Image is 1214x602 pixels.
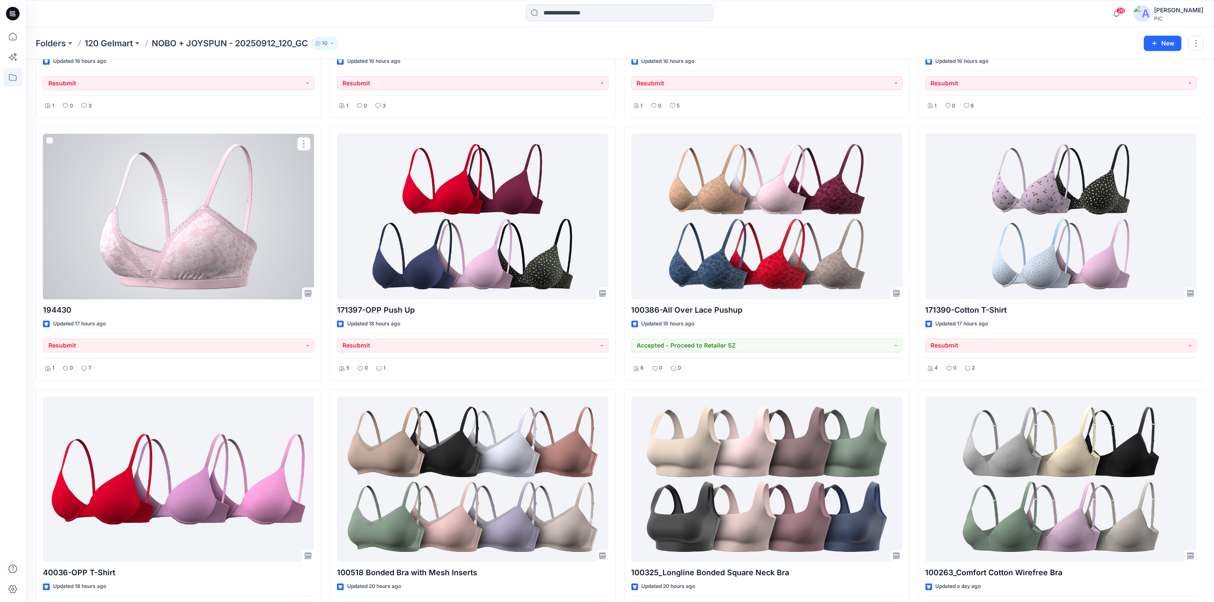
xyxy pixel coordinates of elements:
[1116,7,1126,14] span: 26
[43,134,314,299] a: 194430
[53,57,106,66] p: Updated 16 hours ago
[70,102,73,110] p: 0
[659,364,663,373] p: 0
[925,397,1197,562] a: 100263_Comfort Cotton Wirefree Bra
[631,305,903,317] p: 100386-All Over Lace Pushup
[678,364,682,373] p: 0
[70,364,73,373] p: 0
[337,397,608,562] a: 100518 Bonded Bra with Mesh Inserts
[1154,15,1203,22] div: PIC
[631,567,903,579] p: 100325_Longline Bonded Square Neck Bra
[347,582,401,591] p: Updated 20 hours ago
[53,582,106,591] p: Updated 18 hours ago
[936,582,981,591] p: Updated a day ago
[642,320,695,329] p: Updated 18 hours ago
[53,320,106,329] p: Updated 17 hours ago
[972,364,975,373] p: 2
[925,567,1197,579] p: 100263_Comfort Cotton Wirefree Bra
[952,102,956,110] p: 0
[1154,5,1203,15] div: [PERSON_NAME]
[641,102,643,110] p: 1
[337,305,608,317] p: 171397-OPP Push Up
[337,134,608,299] a: 171397-OPP Push Up
[346,364,349,373] p: 5
[43,397,314,562] a: 40036-OPP T-Shirt
[347,320,400,329] p: Updated 18 hours ago
[311,37,338,49] button: 10
[631,397,903,562] a: 100325_Longline Bonded Square Neck Bra
[935,102,937,110] p: 1
[346,102,348,110] p: 1
[43,567,314,579] p: 40036-OPP T-Shirt
[925,134,1197,299] a: 171390-Cotton T-Shirt
[347,57,400,66] p: Updated 16 hours ago
[364,102,367,110] p: 0
[658,102,662,110] p: 0
[954,364,957,373] p: 0
[382,102,386,110] p: 3
[36,37,66,49] a: Folders
[642,582,696,591] p: Updated 20 hours ago
[1134,5,1151,22] img: avatar
[322,39,328,48] p: 10
[631,134,903,299] a: 100386-All Over Lace Pushup
[936,57,989,66] p: Updated 16 hours ago
[52,364,54,373] p: 1
[935,364,938,373] p: 4
[677,102,680,110] p: 5
[383,364,385,373] p: 1
[85,37,133,49] a: 120 Gelmart
[925,305,1197,317] p: 171390-Cotton T-Shirt
[641,364,644,373] p: 6
[971,102,974,110] p: 6
[642,57,695,66] p: Updated 16 hours ago
[936,320,988,329] p: Updated 17 hours ago
[337,567,608,579] p: 100518 Bonded Bra with Mesh Inserts
[88,102,92,110] p: 3
[43,305,314,317] p: 194430
[365,364,368,373] p: 0
[52,102,54,110] p: 1
[88,364,91,373] p: 7
[1144,36,1182,51] button: New
[152,37,308,49] p: NOBO + JOYSPUN - 20250912_120_GC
